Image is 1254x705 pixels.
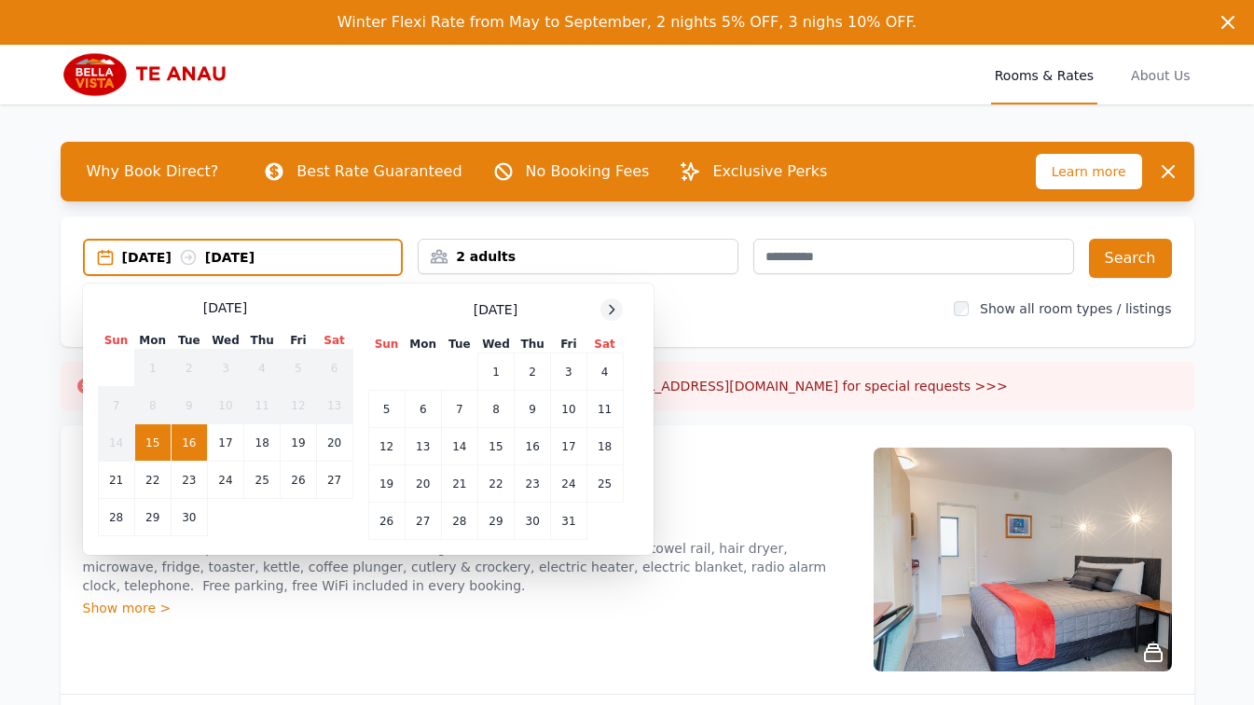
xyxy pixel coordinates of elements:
[405,391,441,428] td: 6
[991,45,1097,104] a: Rooms & Rates
[316,424,352,462] td: 20
[1127,45,1193,104] a: About Us
[368,336,405,353] th: Sun
[551,336,586,353] th: Fri
[207,332,243,350] th: Wed
[551,391,586,428] td: 10
[316,332,352,350] th: Sat
[122,248,402,267] div: [DATE] [DATE]
[244,424,281,462] td: 18
[712,160,827,183] p: Exclusive Perks
[477,428,514,465] td: 15
[83,599,851,617] div: Show more >
[98,462,134,499] td: 21
[134,499,171,536] td: 29
[368,428,405,465] td: 12
[171,332,207,350] th: Tue
[551,503,586,540] td: 31
[586,465,623,503] td: 25
[586,353,623,391] td: 4
[980,301,1171,316] label: Show all room types / listings
[171,424,207,462] td: 16
[207,350,243,387] td: 3
[296,160,462,183] p: Best Rate Guaranteed
[281,424,316,462] td: 19
[338,13,916,31] span: Winter Flexi Rate from May to September, 2 nights 5% OFF, 3 nighs 10% OFF.
[171,350,207,387] td: 2
[61,52,240,97] img: Bella Vista Te Anau
[171,387,207,424] td: 9
[98,332,134,350] th: Sun
[98,499,134,536] td: 28
[515,428,551,465] td: 16
[515,391,551,428] td: 9
[207,462,243,499] td: 24
[281,462,316,499] td: 26
[203,298,247,317] span: [DATE]
[405,336,441,353] th: Mon
[515,353,551,391] td: 2
[281,350,316,387] td: 5
[441,428,477,465] td: 14
[441,465,477,503] td: 21
[1089,239,1172,278] button: Search
[586,428,623,465] td: 18
[419,247,737,266] div: 2 adults
[244,332,281,350] th: Thu
[171,499,207,536] td: 30
[244,462,281,499] td: 25
[477,336,514,353] th: Wed
[368,391,405,428] td: 5
[171,462,207,499] td: 23
[526,160,650,183] p: No Booking Fees
[515,465,551,503] td: 23
[134,332,171,350] th: Mon
[441,336,477,353] th: Tue
[515,336,551,353] th: Thu
[134,424,171,462] td: 15
[477,465,514,503] td: 22
[72,153,234,190] span: Why Book Direct?
[477,353,514,391] td: 1
[586,336,623,353] th: Sat
[207,387,243,424] td: 10
[368,503,405,540] td: 26
[134,462,171,499] td: 22
[405,428,441,465] td: 13
[83,539,851,595] p: Ground floor and upstairs studios, a Queen bed, writing desk, shower en suite, heated towel rail,...
[207,424,243,462] td: 17
[281,387,316,424] td: 12
[474,300,517,319] span: [DATE]
[441,503,477,540] td: 28
[551,428,586,465] td: 17
[477,391,514,428] td: 8
[441,391,477,428] td: 7
[1036,154,1142,189] span: Learn more
[98,424,134,462] td: 14
[405,503,441,540] td: 27
[281,332,316,350] th: Fri
[98,387,134,424] td: 7
[405,465,441,503] td: 20
[551,465,586,503] td: 24
[551,353,586,391] td: 3
[134,350,171,387] td: 1
[586,391,623,428] td: 11
[515,503,551,540] td: 30
[134,387,171,424] td: 8
[316,387,352,424] td: 13
[316,462,352,499] td: 27
[316,350,352,387] td: 6
[477,503,514,540] td: 29
[244,387,281,424] td: 11
[368,465,405,503] td: 19
[244,350,281,387] td: 4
